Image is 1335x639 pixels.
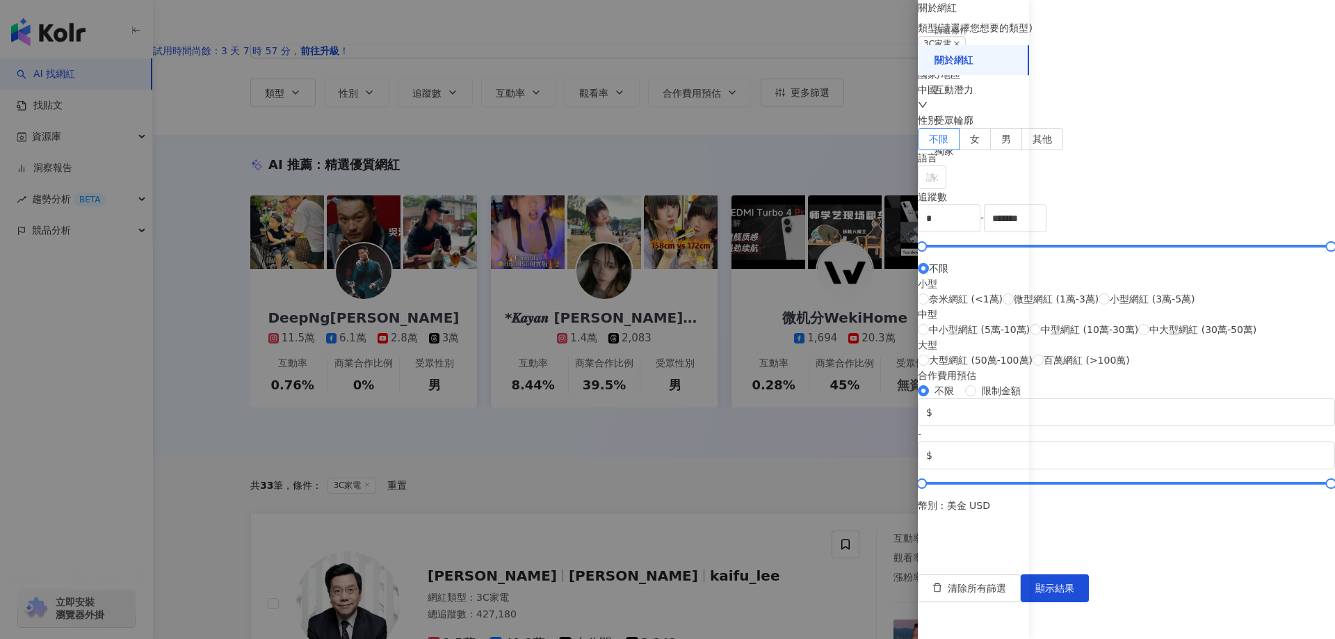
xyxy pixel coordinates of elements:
[918,368,1335,383] div: 合作費用預估
[1149,322,1256,337] span: 中大型網紅 (30萬-50萬)
[918,337,1256,353] div: 大型
[1021,574,1089,602] button: 顯示結果
[1110,291,1195,307] span: 小型網紅 (3萬-5萬)
[918,113,1335,128] div: 性別
[934,83,973,97] div: 互動潛力
[929,134,948,145] span: 不限
[1033,134,1052,145] span: 其他
[1044,353,1130,368] span: 百萬網紅 (>100萬)
[918,67,1335,82] div: 國家/地區
[1035,583,1074,594] span: 顯示結果
[918,82,1335,97] div: 中國
[918,20,1335,35] div: 類型 ( 請選擇您想要的類型 )
[918,498,1335,513] div: 幣別 : 美金 USD
[934,54,973,67] div: 關於網紅
[934,145,954,159] div: 獨家
[934,114,973,128] div: 受眾輪廓
[918,276,1256,291] div: 小型
[918,189,1335,204] div: 追蹤數
[1041,322,1138,337] span: 中型網紅 (10萬-30萬)
[934,25,968,37] div: 篩選條件
[918,150,1335,165] div: 語言
[918,307,1256,322] div: 中型
[1014,291,1099,307] span: 微型網紅 (1萬-3萬)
